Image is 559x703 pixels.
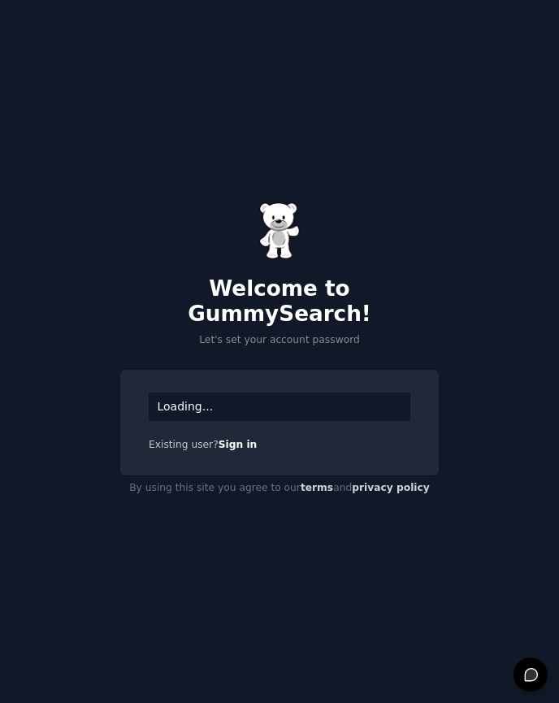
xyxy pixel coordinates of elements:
[120,475,439,501] div: By using this site you agree to our and
[120,276,439,328] h2: Welcome to GummySearch!
[149,439,219,450] span: Existing user?
[259,202,300,259] img: Gummy Bear
[219,439,258,450] a: Sign in
[352,482,430,493] a: privacy policy
[149,393,410,421] div: Loading...
[301,482,333,493] a: terms
[120,333,439,348] p: Let's set your account password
